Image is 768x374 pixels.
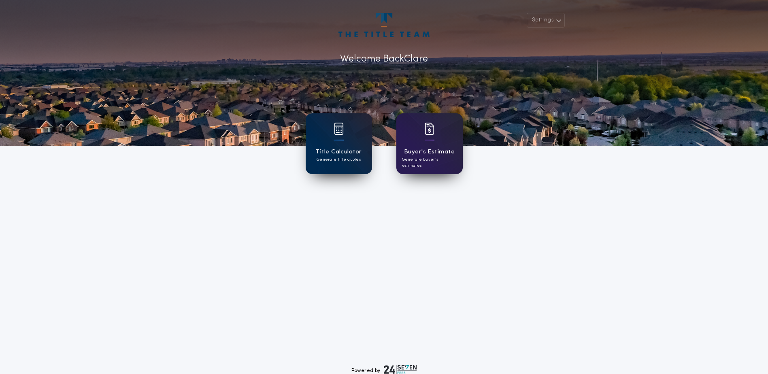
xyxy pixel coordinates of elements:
[340,52,428,66] p: Welcome Back Clare
[402,157,457,169] p: Generate buyer's estimates
[425,123,434,135] img: card icon
[315,147,362,157] h1: Title Calculator
[334,123,344,135] img: card icon
[338,13,429,37] img: account-logo
[527,13,565,28] button: Settings
[404,147,455,157] h1: Buyer's Estimate
[306,113,372,174] a: card iconTitle CalculatorGenerate title quotes
[396,113,463,174] a: card iconBuyer's EstimateGenerate buyer's estimates
[317,157,361,163] p: Generate title quotes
